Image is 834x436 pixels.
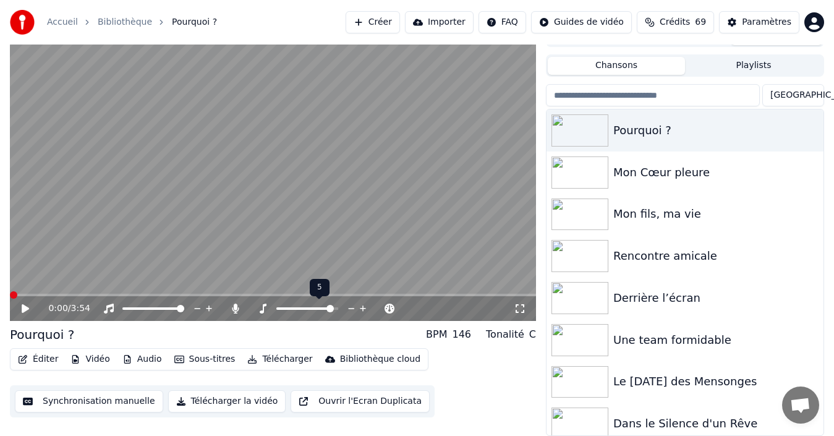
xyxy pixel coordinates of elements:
div: Mon fils, ma vie [613,205,819,223]
button: Chansons [548,57,685,75]
div: 5 [310,279,330,296]
div: Bibliothèque cloud [340,353,420,365]
button: Synchronisation manuelle [15,390,163,412]
a: Accueil [47,16,78,28]
span: Pourquoi ? [172,16,217,28]
img: youka [10,10,35,35]
button: Guides de vidéo [531,11,632,33]
button: Audio [117,351,167,368]
div: Rencontre amicale [613,247,819,265]
div: Paramètres [742,16,791,28]
span: 69 [695,16,706,28]
div: / [48,302,78,315]
span: 0:00 [48,302,67,315]
div: Derrière l’écran [613,289,819,307]
button: Crédits69 [637,11,714,33]
button: Télécharger la vidéo [168,390,286,412]
div: Une team formidable [613,331,819,349]
button: FAQ [479,11,526,33]
span: 3:54 [71,302,90,315]
div: Ouvrir le chat [782,387,819,424]
div: Dans le Silence d'un Rêve [613,415,819,432]
button: Éditer [13,351,63,368]
div: Pourquoi ? [10,326,74,343]
div: Pourquoi ? [613,122,819,139]
div: 146 [452,327,471,342]
div: C [529,327,536,342]
nav: breadcrumb [47,16,217,28]
div: Tonalité [486,327,524,342]
button: Playlists [685,57,822,75]
button: Importer [405,11,474,33]
button: Ouvrir l'Ecran Duplicata [291,390,430,412]
button: Sous-titres [169,351,240,368]
div: Mon Cœur pleure [613,164,819,181]
button: Créer [346,11,400,33]
div: BPM [426,327,447,342]
button: Télécharger [242,351,317,368]
div: Le [DATE] des Mensonges [613,373,819,390]
button: Vidéo [66,351,114,368]
a: Bibliothèque [98,16,152,28]
span: Crédits [660,16,690,28]
button: Paramètres [719,11,799,33]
